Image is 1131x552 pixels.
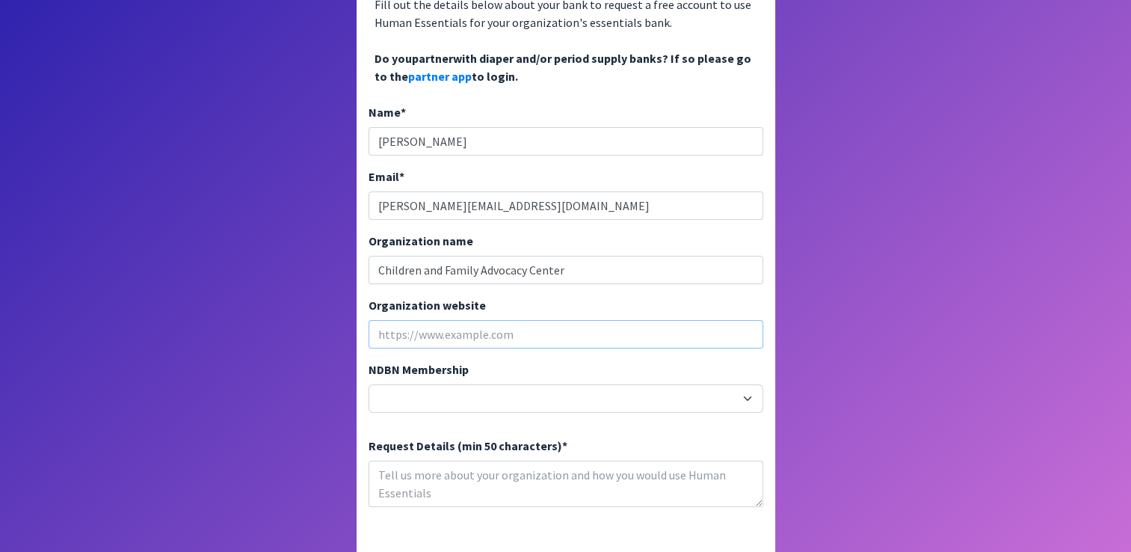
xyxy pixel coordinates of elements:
[412,51,453,66] span: partner
[369,103,406,121] label: Name
[369,232,473,250] label: Organization name
[369,296,486,314] label: Organization website
[408,69,472,84] a: partner app
[369,320,763,349] input: https://www.example.com
[369,168,404,185] label: Email
[401,105,406,120] abbr: required
[562,438,567,453] abbr: required
[399,169,404,184] abbr: required
[369,361,469,378] label: NDBN Membership
[375,51,751,84] span: Do you with diaper and/or period supply banks? If so please go to the to login.
[369,437,567,455] label: Request Details (min 50 characters)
